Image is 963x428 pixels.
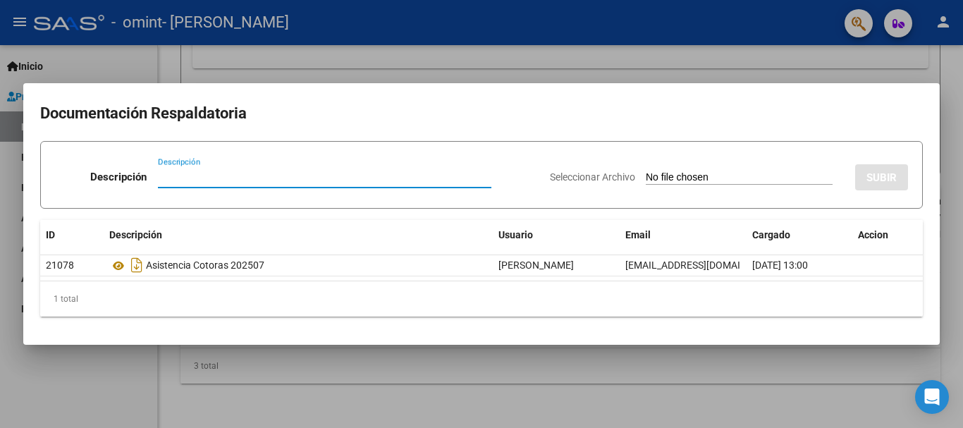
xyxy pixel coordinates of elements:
span: Email [625,229,651,240]
span: 21078 [46,259,74,271]
datatable-header-cell: Cargado [747,220,852,250]
span: [DATE] 13:00 [752,259,808,271]
button: SUBIR [855,164,908,190]
datatable-header-cell: Usuario [493,220,620,250]
div: Asistencia Cotoras 202507 [109,254,487,276]
span: ID [46,229,55,240]
span: SUBIR [866,171,897,184]
div: Open Intercom Messenger [915,380,949,414]
span: [PERSON_NAME] [498,259,574,271]
h2: Documentación Respaldatoria [40,100,923,127]
div: 1 total [40,281,923,317]
span: Seleccionar Archivo [550,171,635,183]
datatable-header-cell: ID [40,220,104,250]
datatable-header-cell: Accion [852,220,923,250]
i: Descargar documento [128,254,146,276]
p: Descripción [90,169,147,185]
span: [EMAIL_ADDRESS][DOMAIN_NAME] [625,259,782,271]
datatable-header-cell: Descripción [104,220,493,250]
span: Usuario [498,229,533,240]
span: Cargado [752,229,790,240]
span: Descripción [109,229,162,240]
datatable-header-cell: Email [620,220,747,250]
span: Accion [858,229,888,240]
